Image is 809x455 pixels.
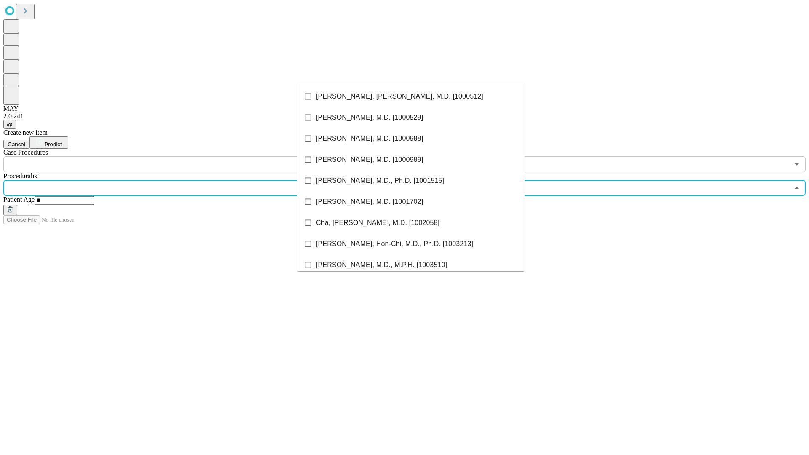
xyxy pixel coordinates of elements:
[316,134,423,144] span: [PERSON_NAME], M.D. [1000988]
[3,120,16,129] button: @
[316,218,439,228] span: Cha, [PERSON_NAME], M.D. [1002058]
[791,158,803,170] button: Open
[316,91,483,102] span: [PERSON_NAME], [PERSON_NAME], M.D. [1000512]
[316,112,423,123] span: [PERSON_NAME], M.D. [1000529]
[316,176,444,186] span: [PERSON_NAME], M.D., Ph.D. [1001515]
[3,112,806,120] div: 2.0.241
[7,121,13,128] span: @
[8,141,25,147] span: Cancel
[44,141,62,147] span: Predict
[3,172,39,179] span: Proceduralist
[316,260,447,270] span: [PERSON_NAME], M.D., M.P.H. [1003510]
[316,155,423,165] span: [PERSON_NAME], M.D. [1000989]
[3,129,48,136] span: Create new item
[29,136,68,149] button: Predict
[3,140,29,149] button: Cancel
[3,149,48,156] span: Scheduled Procedure
[3,105,806,112] div: MAY
[791,182,803,194] button: Close
[3,196,35,203] span: Patient Age
[316,197,423,207] span: [PERSON_NAME], M.D. [1001702]
[316,239,473,249] span: [PERSON_NAME], Hon-Chi, M.D., Ph.D. [1003213]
